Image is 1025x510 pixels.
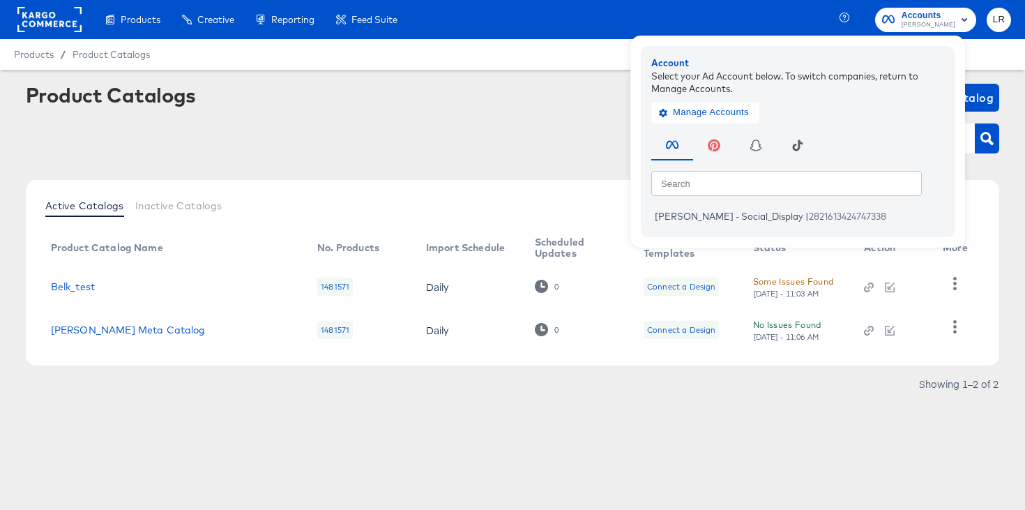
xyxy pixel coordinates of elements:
span: Accounts [902,8,955,23]
button: Manage Accounts [651,102,759,123]
div: 1481571 [317,321,353,339]
div: 0 [535,280,559,293]
div: 0 [554,325,559,335]
div: [DATE] - 11:03 AM [753,289,820,299]
th: More [932,232,985,265]
td: Daily [415,308,524,352]
button: LR [987,8,1011,32]
div: Import Schedule [426,242,505,253]
span: [PERSON_NAME] [902,20,955,31]
div: Connect a Design [644,278,719,296]
a: Product Catalogs [73,49,150,60]
div: Showing 1–2 of 2 [918,379,999,389]
button: Accounts[PERSON_NAME] [875,8,976,32]
td: Daily [415,265,524,308]
span: Active Catalogs [45,200,124,211]
span: 2821613424747338 [809,211,886,222]
div: Scheduled Updates [535,237,616,259]
div: Select your Ad Account below. To switch companies, return to Manage Accounts. [651,69,944,95]
th: Status [742,232,853,265]
div: No. Products [317,242,379,253]
span: Reporting [271,14,314,25]
a: Belk_test [51,281,95,292]
span: [PERSON_NAME] - Social_Display [655,211,803,222]
div: 0 [554,282,559,292]
span: Products [121,14,160,25]
div: Product Catalogs [26,84,196,106]
span: Feed Suite [351,14,397,25]
div: Design Templates [644,237,725,259]
div: Some Issues Found [753,274,834,289]
th: Action [853,232,932,265]
span: / [54,49,73,60]
span: Products [14,49,54,60]
span: Inactive Catalogs [135,200,222,211]
div: Connect a Design [647,324,715,336]
button: Some Issues Found[DATE] - 11:03 AM [753,274,834,299]
a: [PERSON_NAME] Meta Catalog [51,324,206,336]
span: Manage Accounts [662,105,749,121]
div: Product Catalog Name [51,242,163,253]
span: LR [992,12,1005,28]
span: | [805,211,809,222]
div: Connect a Design [647,281,715,292]
div: Account [651,57,944,70]
div: 1481571 [317,278,353,296]
span: Creative [197,14,234,25]
div: Connect a Design [644,321,719,339]
div: 0 [535,323,559,336]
